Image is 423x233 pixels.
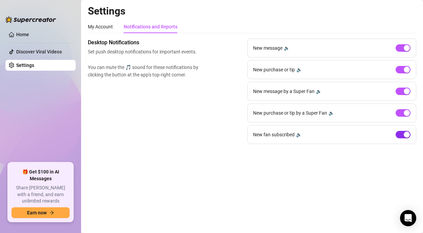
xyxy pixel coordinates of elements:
span: Share [PERSON_NAME] with a friend, and earn unlimited rewards [11,185,70,205]
span: 🎁 Get $100 in AI Messages [11,169,70,182]
div: My Account [88,23,113,30]
span: New purchase or tip by a Super Fan [253,109,327,117]
span: You can mute the 🎵 sound for these notifications by clicking the button at the app's top-right co... [88,64,201,78]
span: Set push desktop notifications for important events. [88,48,201,55]
span: New purchase or tip [253,66,295,73]
a: Settings [16,63,34,68]
div: 🔉 [296,131,302,138]
span: Earn now [27,210,47,215]
span: New message [253,44,282,52]
a: Discover Viral Videos [16,49,62,54]
div: 🔉 [328,109,334,117]
div: 🔉 [316,88,322,95]
div: 🔉 [296,66,302,73]
div: Notifications and Reports [124,23,177,30]
button: Earn nowarrow-right [11,207,70,218]
span: New fan subscribed [253,131,295,138]
span: Desktop Notifications [88,39,201,47]
div: Open Intercom Messenger [400,210,416,226]
span: New message by a Super Fan [253,88,315,95]
img: logo-BBDzfeDw.svg [5,16,56,23]
h2: Settings [88,5,416,18]
a: Home [16,32,29,37]
div: 🔉 [284,44,290,52]
span: arrow-right [49,210,54,215]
